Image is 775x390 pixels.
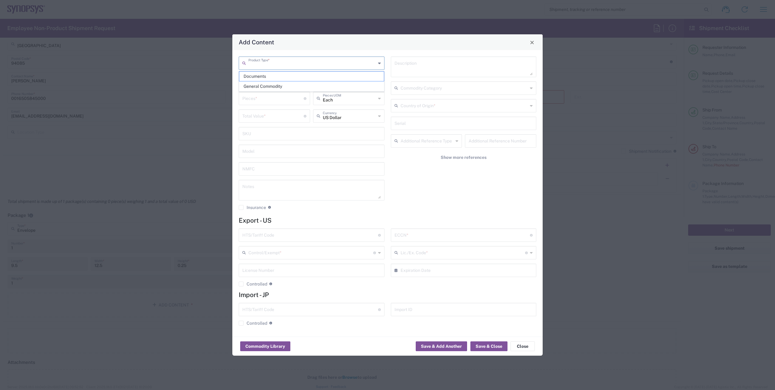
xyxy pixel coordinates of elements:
[416,341,467,351] button: Save & Add Another
[239,72,384,81] span: Documents
[239,291,536,299] h4: Import - JP
[441,155,487,160] span: Show more references
[239,205,266,210] label: Insurance
[470,341,507,351] button: Save & Close
[239,321,267,326] label: Controlled
[239,217,536,224] h4: Export - US
[528,38,536,46] button: Close
[239,282,267,286] label: Controlled
[239,38,274,46] h4: Add Content
[510,341,535,351] button: Close
[240,341,290,351] button: Commodity Library
[239,82,384,91] span: General Commodity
